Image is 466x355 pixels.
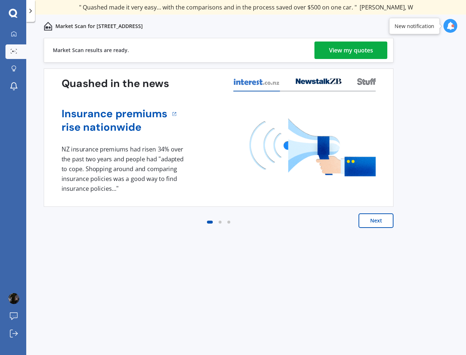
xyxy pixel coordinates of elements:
a: Insurance premiums [62,107,168,121]
div: Market Scan results are ready. [53,38,129,62]
h3: Quashed in the news [62,77,169,90]
a: View my quotes [314,42,387,59]
a: rise nationwide [62,121,168,134]
button: Next [359,213,393,228]
img: media image [250,118,376,176]
div: New notification [395,23,434,30]
img: ACg8ocJ_Wtwwqgfcu5RReuqO3m3NaH0OujAkd60i-WHQLIEaXDDitlw=s96-c [8,293,19,304]
div: View my quotes [329,42,373,59]
img: home-and-contents.b802091223b8502ef2dd.svg [44,22,52,31]
div: NZ insurance premiums had risen 34% over the past two years and people had "adapted to cope. Shop... [62,145,186,193]
p: Market Scan for [STREET_ADDRESS] [55,23,143,30]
